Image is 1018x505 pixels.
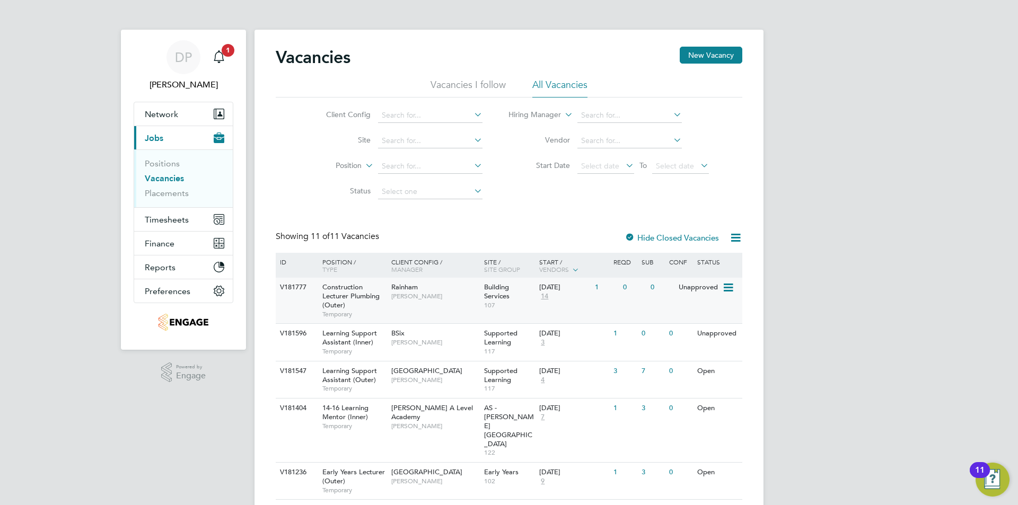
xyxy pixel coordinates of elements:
div: 3 [639,463,666,482]
input: Search for... [378,134,482,148]
span: 11 Vacancies [311,231,379,242]
div: [DATE] [539,329,608,338]
span: Temporary [322,347,386,356]
span: Network [145,109,178,119]
div: 1 [611,324,638,343]
span: 117 [484,384,534,393]
label: Status [310,186,371,196]
div: V181777 [277,278,314,297]
div: Client Config / [389,253,481,278]
span: Supported Learning [484,366,517,384]
span: Engage [176,371,206,380]
span: Select date [581,161,619,171]
img: jambo-logo-retina.png [159,314,208,331]
span: 7 [539,413,546,422]
nav: Main navigation [121,30,246,350]
span: [PERSON_NAME] [391,292,479,300]
span: 107 [484,301,534,309]
input: Search for... [378,159,482,174]
span: Early Years Lecturer (Outer) [322,467,385,485]
div: 3 [639,398,666,418]
button: Jobs [134,126,233,149]
input: Search for... [577,108,682,123]
div: 7 [639,361,666,381]
li: Vacancies I follow [431,78,506,98]
button: Open Resource Center, 11 new notifications [976,463,1010,497]
span: Early Years [484,467,519,476]
div: 0 [620,278,648,297]
a: Go to home page [134,314,233,331]
div: Reqd [611,253,638,271]
div: 0 [666,361,694,381]
button: Finance [134,232,233,255]
label: Site [310,135,371,145]
a: 1 [208,40,230,74]
span: Construction Lecturer Plumbing (Outer) [322,282,380,309]
div: V181236 [277,463,314,482]
span: Finance [145,238,174,249]
div: Open [695,361,741,381]
span: 11 of [311,231,330,242]
span: 3 [539,338,546,347]
div: 1 [611,398,638,418]
div: Site / [481,253,537,278]
span: [PERSON_NAME] [391,422,479,430]
a: Vacancies [145,173,184,183]
span: 14-16 Learning Mentor (Inner) [322,403,368,421]
span: Supported Learning [484,329,517,347]
div: [DATE] [539,404,608,413]
span: Jobs [145,133,163,143]
span: Learning Support Assistant (Inner) [322,329,377,347]
div: [DATE] [539,468,608,477]
span: Powered by [176,362,206,371]
div: Position / [314,253,389,278]
div: Start / [537,253,611,279]
span: Manager [391,265,423,273]
button: Preferences [134,279,233,303]
div: V181547 [277,361,314,381]
span: Learning Support Assistant (Outer) [322,366,377,384]
button: New Vacancy [680,47,742,64]
div: Unapproved [676,278,722,297]
span: Site Group [484,265,520,273]
div: Jobs [134,149,233,207]
label: Client Config [310,110,371,119]
a: Placements [145,188,189,198]
span: DP [175,50,192,64]
span: 1 [222,44,234,57]
span: 4 [539,376,546,385]
div: 0 [666,463,694,482]
span: Temporary [322,422,386,430]
div: Unapproved [695,324,741,343]
input: Search for... [378,108,482,123]
a: Powered byEngage [161,362,206,383]
label: Hide Closed Vacancies [625,233,719,243]
button: Timesheets [134,208,233,231]
div: Sub [639,253,666,271]
span: [GEOGRAPHIC_DATA] [391,366,462,375]
button: Reports [134,255,233,279]
button: Network [134,102,233,126]
span: 102 [484,477,534,485]
span: 14 [539,292,550,301]
span: Temporary [322,310,386,318]
div: Conf [666,253,694,271]
span: [PERSON_NAME] A Level Academy [391,403,473,421]
h2: Vacancies [276,47,350,68]
span: [PERSON_NAME] [391,376,479,384]
a: DP[PERSON_NAME] [134,40,233,91]
span: Temporary [322,384,386,393]
input: Search for... [577,134,682,148]
div: Status [695,253,741,271]
span: [PERSON_NAME] [391,338,479,347]
div: 0 [648,278,675,297]
div: 11 [975,470,985,484]
span: To [636,158,650,172]
div: [DATE] [539,367,608,376]
div: 0 [666,398,694,418]
span: AS - [PERSON_NAME][GEOGRAPHIC_DATA] [484,403,534,448]
label: Hiring Manager [500,110,561,120]
div: [DATE] [539,283,590,292]
div: V181404 [277,398,314,418]
span: 122 [484,448,534,457]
